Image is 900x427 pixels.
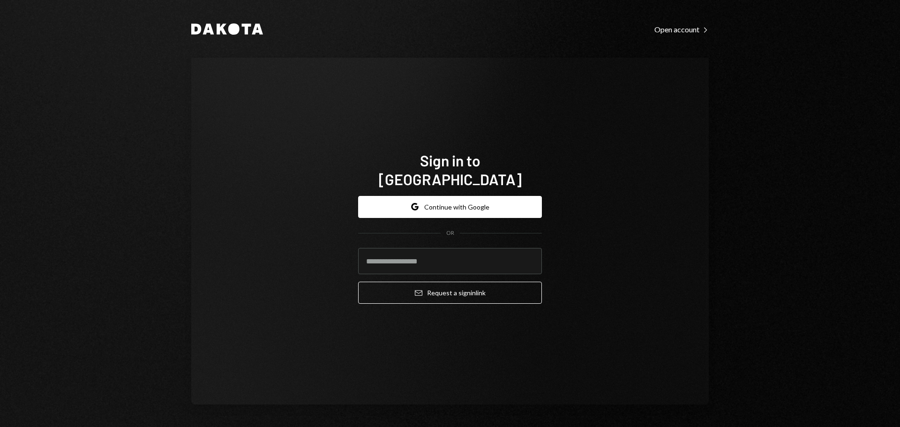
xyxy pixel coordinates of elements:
[446,229,454,237] div: OR
[654,24,709,34] a: Open account
[358,196,542,218] button: Continue with Google
[358,151,542,188] h1: Sign in to [GEOGRAPHIC_DATA]
[654,25,709,34] div: Open account
[358,282,542,304] button: Request a signinlink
